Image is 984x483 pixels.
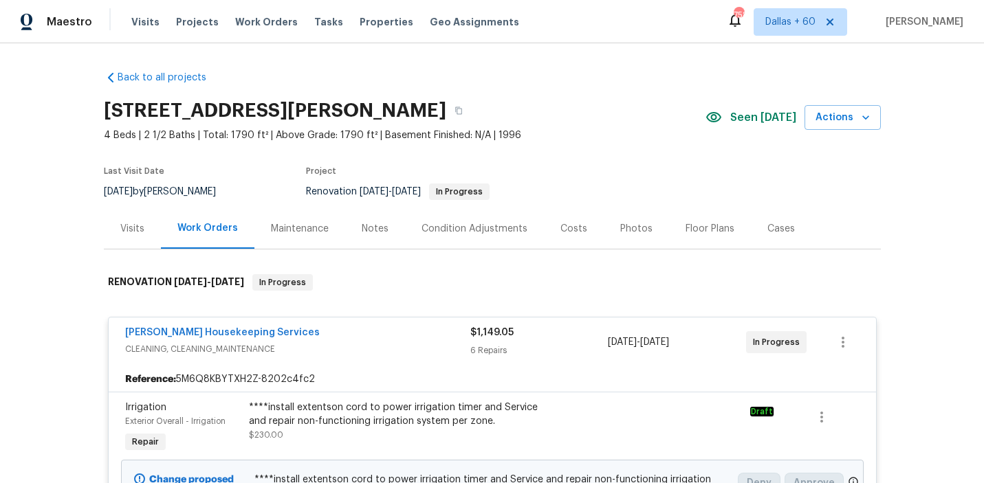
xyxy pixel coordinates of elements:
span: Tasks [314,17,343,27]
span: $1,149.05 [470,328,514,337]
div: Visits [120,222,144,236]
div: by [PERSON_NAME] [104,183,232,200]
span: In Progress [753,335,805,349]
span: Geo Assignments [430,15,519,29]
div: Costs [560,222,587,236]
span: Maestro [47,15,92,29]
span: Repair [127,435,164,449]
span: $230.00 [249,431,283,439]
span: [DATE] [104,187,133,196]
div: Notes [362,222,389,236]
span: Actions [816,109,870,126]
div: Work Orders [177,221,238,235]
div: Photos [620,222,653,236]
span: In Progress [430,188,488,196]
span: Dallas + 60 [765,15,816,29]
span: [DATE] [360,187,389,196]
div: Cases [767,222,795,236]
span: Visits [131,15,160,29]
span: - [360,187,421,196]
span: Properties [360,15,413,29]
span: Project [306,167,336,175]
span: [DATE] [608,337,637,347]
div: 6 Repairs [470,344,609,357]
div: RENOVATION [DATE]-[DATE]In Progress [104,260,881,304]
span: Irrigation [125,403,166,412]
div: Maintenance [271,222,329,236]
span: Renovation [306,187,490,196]
span: [DATE] [174,277,207,287]
span: Work Orders [235,15,298,29]
div: 758 [734,8,743,22]
h2: [STREET_ADDRESS][PERSON_NAME] [104,104,446,117]
span: [DATE] [640,337,669,347]
a: Back to all projects [104,71,236,85]
a: [PERSON_NAME] Housekeeping Services [125,328,320,337]
span: [DATE] [392,187,421,196]
div: ****install extentson cord to power irrigation timer and Service and repair non-functioning irrig... [249,401,550,428]
em: Draft [750,407,774,416]
button: Copy Address [446,98,471,123]
span: [PERSON_NAME] [880,15,963,29]
button: Actions [805,105,881,131]
span: Seen [DATE] [730,111,796,124]
div: Condition Adjustments [422,222,527,236]
span: 4 Beds | 2 1/2 Baths | Total: 1790 ft² | Above Grade: 1790 ft² | Basement Finished: N/A | 1996 [104,128,706,142]
span: Last Visit Date [104,167,164,175]
span: [DATE] [211,277,244,287]
span: - [608,335,669,349]
span: Exterior Overall - Irrigation [125,417,226,425]
b: Reference: [125,372,176,386]
span: - [174,277,244,287]
span: CLEANING, CLEANING_MAINTENANCE [125,342,470,356]
span: Projects [176,15,219,29]
div: Floor Plans [686,222,734,236]
h6: RENOVATION [108,274,244,291]
span: In Progress [254,276,311,289]
div: 5M6Q8KBYTXH2Z-8202c4fc2 [109,367,876,392]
